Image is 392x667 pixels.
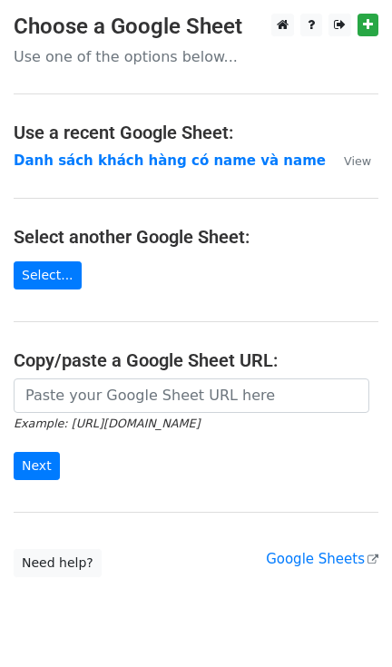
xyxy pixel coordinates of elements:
[326,152,371,169] a: View
[14,122,378,143] h4: Use a recent Google Sheet:
[14,226,378,248] h4: Select another Google Sheet:
[14,47,378,66] p: Use one of the options below...
[14,417,200,430] small: Example: [URL][DOMAIN_NAME]
[14,14,378,40] h3: Choose a Google Sheet
[14,261,82,289] a: Select...
[266,551,378,567] a: Google Sheets
[14,378,369,413] input: Paste your Google Sheet URL here
[344,154,371,168] small: View
[14,549,102,577] a: Need help?
[14,349,378,371] h4: Copy/paste a Google Sheet URL:
[14,452,60,480] input: Next
[14,152,326,169] a: Danh sách khách hàng có name và name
